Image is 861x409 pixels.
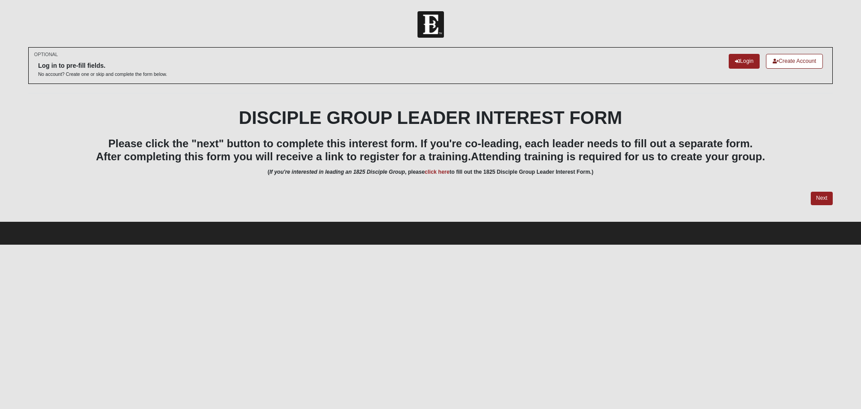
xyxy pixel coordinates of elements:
b: DISCIPLE GROUP LEADER INTEREST FORM [239,108,622,128]
h3: Please click the "next" button to complete this interest form. If you're co-leading, each leader ... [28,137,833,163]
a: Create Account [766,54,823,69]
span: Attending training is required for us to create your group. [471,150,765,163]
h6: ( , please to fill out the 1825 Disciple Group Leader Interest Form.) [28,169,833,175]
img: Church of Eleven22 Logo [417,11,444,38]
a: Login [729,54,760,69]
small: OPTIONAL [34,51,58,58]
h6: Log in to pre-fill fields. [38,62,167,70]
p: No account? Create one or skip and complete the form below. [38,71,167,78]
a: click here [425,169,449,175]
i: If you're interested in leading an 1825 Disciple Group [270,169,405,175]
a: Next [811,192,833,205]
